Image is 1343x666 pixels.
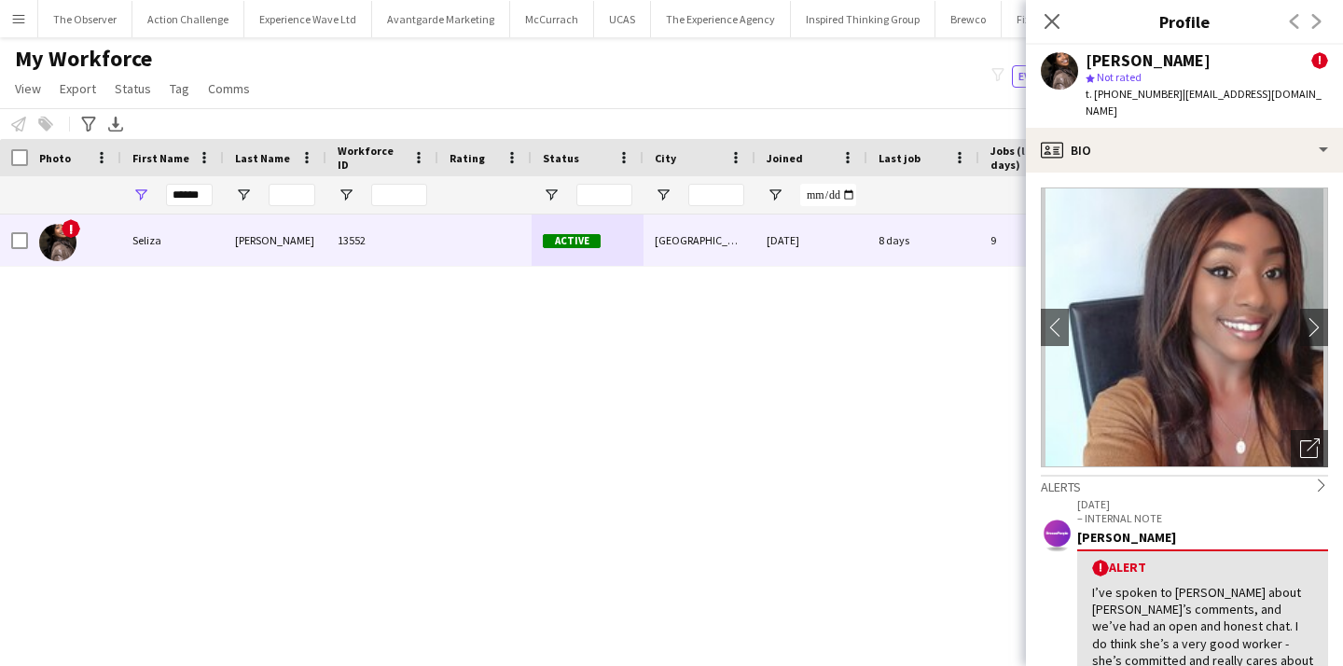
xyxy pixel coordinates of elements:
[594,1,651,37] button: UCAS
[104,113,127,135] app-action-btn: Export XLSX
[269,184,315,206] input: Last Name Filter Input
[115,80,151,97] span: Status
[244,1,372,37] button: Experience Wave Ltd
[107,76,159,101] a: Status
[224,215,326,266] div: [PERSON_NAME]
[543,151,579,165] span: Status
[1077,497,1328,511] p: [DATE]
[867,215,979,266] div: 8 days
[979,215,1101,266] div: 9
[132,151,189,165] span: First Name
[235,187,252,203] button: Open Filter Menu
[121,215,224,266] div: Seliza
[1086,87,1183,101] span: t. [PHONE_NUMBER]
[60,80,96,97] span: Export
[791,1,935,37] button: Inspired Thinking Group
[52,76,104,101] a: Export
[1026,9,1343,34] h3: Profile
[201,76,257,101] a: Comms
[576,184,632,206] input: Status Filter Input
[688,184,744,206] input: City Filter Input
[655,151,676,165] span: City
[15,45,152,73] span: My Workforce
[1077,529,1328,546] div: [PERSON_NAME]
[1041,187,1328,467] img: Crew avatar or photo
[338,187,354,203] button: Open Filter Menu
[935,1,1002,37] button: Brewco
[132,187,149,203] button: Open Filter Menu
[767,187,783,203] button: Open Filter Menu
[62,219,80,238] span: !
[1012,65,1105,88] button: Everyone4,820
[235,151,290,165] span: Last Name
[371,184,427,206] input: Workforce ID Filter Input
[15,80,41,97] span: View
[372,1,510,37] button: Avantgarde Marketing
[162,76,197,101] a: Tag
[1291,430,1328,467] div: Open photos pop-in
[326,215,438,266] div: 13552
[7,76,48,101] a: View
[990,144,1067,172] span: Jobs (last 90 days)
[767,151,803,165] span: Joined
[170,80,189,97] span: Tag
[1092,559,1313,576] div: Alert
[755,215,867,266] div: [DATE]
[800,184,856,206] input: Joined Filter Input
[132,1,244,37] button: Action Challenge
[77,113,100,135] app-action-btn: Advanced filters
[450,151,485,165] span: Rating
[1002,1,1074,37] button: Fix Radio
[39,151,71,165] span: Photo
[510,1,594,37] button: McCurrach
[1092,560,1109,576] span: !
[1086,87,1322,118] span: | [EMAIL_ADDRESS][DOMAIN_NAME]
[1086,52,1211,69] div: [PERSON_NAME]
[879,151,921,165] span: Last job
[1077,511,1328,525] p: – INTERNAL NOTE
[1097,70,1142,84] span: Not rated
[543,234,601,248] span: Active
[1026,128,1343,173] div: Bio
[651,1,791,37] button: The Experience Agency
[1311,52,1328,69] span: !
[644,215,755,266] div: [GEOGRAPHIC_DATA]
[338,144,405,172] span: Workforce ID
[655,187,671,203] button: Open Filter Menu
[39,224,76,261] img: Seliza Sebastian
[1041,475,1328,495] div: Alerts
[543,187,560,203] button: Open Filter Menu
[38,1,132,37] button: The Observer
[166,184,213,206] input: First Name Filter Input
[208,80,250,97] span: Comms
